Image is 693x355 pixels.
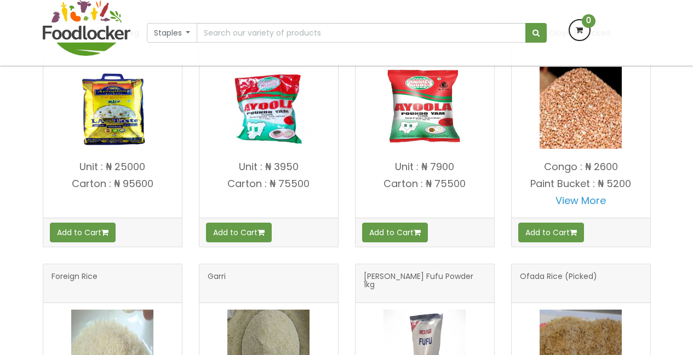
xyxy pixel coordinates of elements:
[383,67,466,149] img: Ayoola Poundo Yam 1.8kg
[208,272,226,294] span: Garri
[43,161,182,172] p: Unit : ₦ 25000
[199,178,338,189] p: Carton : ₦ 75500
[71,67,153,149] img: Aeroplane Basmati 5kg
[101,229,108,236] i: Add to cart
[362,223,428,242] button: Add to Cart
[356,178,494,189] p: Carton : ₦ 75500
[647,311,682,344] iframe: chat widget
[50,223,116,242] button: Add to Cart
[540,67,622,149] img: Beans (Oloyin) - Picked
[257,229,265,236] i: Add to cart
[485,139,682,306] iframe: chat widget
[227,67,310,149] img: Ayoola Poundo Yam 0.9kg
[147,23,198,43] button: Staples
[582,14,595,28] span: 0
[414,229,421,236] i: Add to cart
[356,161,494,172] p: Unit : ₦ 7900
[364,272,486,294] span: [PERSON_NAME] Fufu Powder 1kg
[51,272,98,294] span: Foreign Rice
[197,23,525,43] input: Search our variety of products
[206,223,272,242] button: Add to Cart
[199,161,338,172] p: Unit : ₦ 3950
[43,178,182,189] p: Carton : ₦ 95600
